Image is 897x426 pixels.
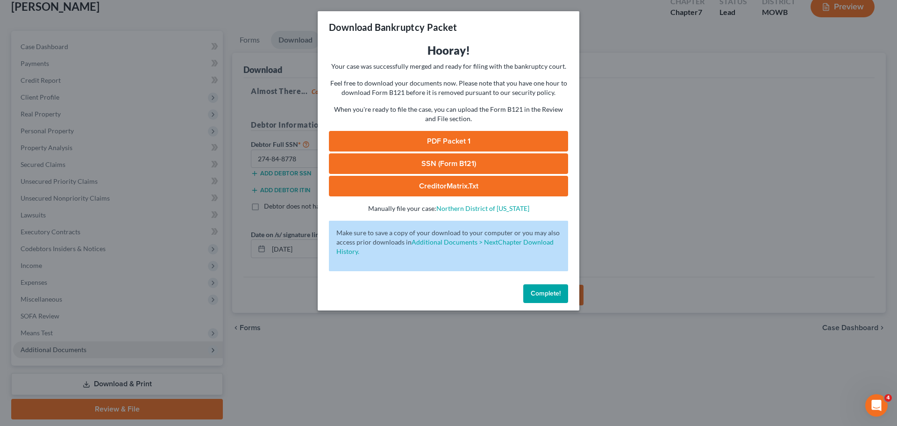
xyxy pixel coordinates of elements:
a: CreditorMatrix.txt [329,176,568,196]
button: Complete! [523,284,568,303]
p: Make sure to save a copy of your download to your computer or you may also access prior downloads in [336,228,561,256]
p: When you're ready to file the case, you can upload the Form B121 in the Review and File section. [329,105,568,123]
span: 4 [884,394,892,402]
p: Your case was successfully merged and ready for filing with the bankruptcy court. [329,62,568,71]
p: Feel free to download your documents now. Please note that you have one hour to download Form B12... [329,79,568,97]
a: Additional Documents > NextChapter Download History. [336,238,554,255]
h3: Hooray! [329,43,568,58]
iframe: Intercom live chat [865,394,888,417]
a: SSN (Form B121) [329,153,568,174]
a: PDF Packet 1 [329,131,568,152]
h3: Download Bankruptcy Packet [329,21,457,34]
a: Northern District of [US_STATE] [436,204,529,212]
p: Manually file your case: [329,204,568,213]
span: Complete! [531,289,561,297]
